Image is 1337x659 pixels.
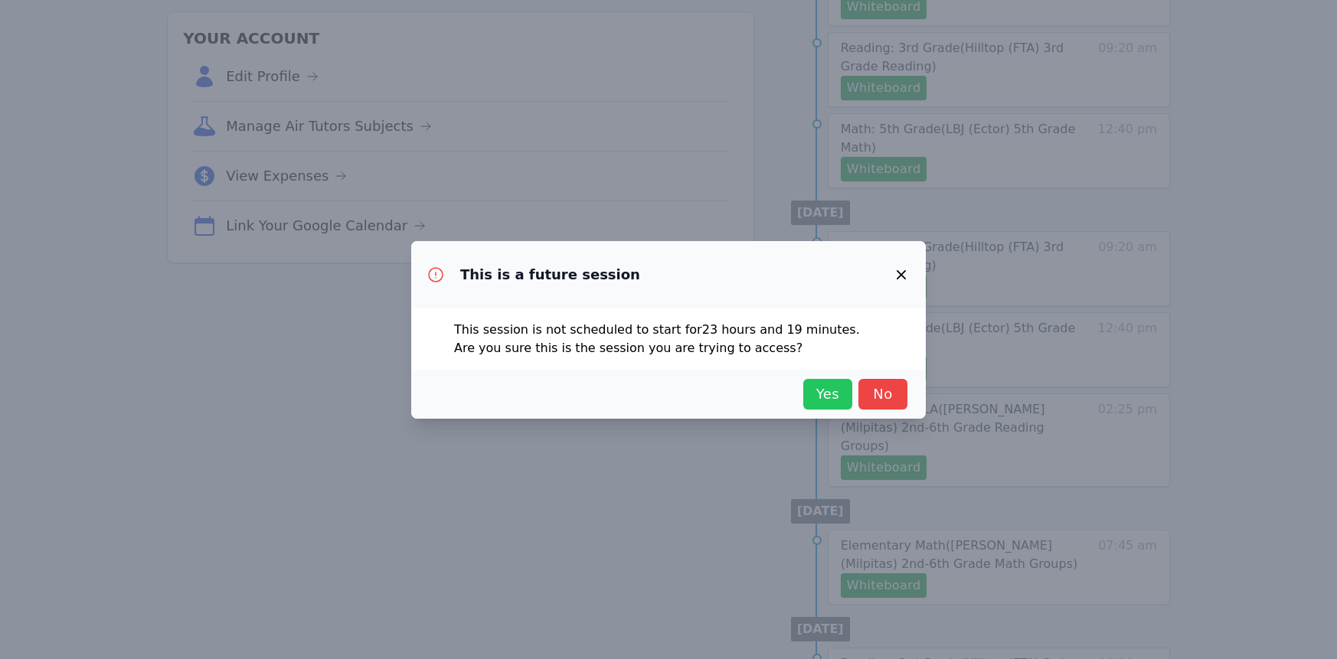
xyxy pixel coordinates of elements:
h3: This is a future session [460,266,640,284]
span: Yes [811,383,845,405]
span: No [866,383,900,405]
button: No [858,379,907,409]
button: Yes [803,379,852,409]
p: This session is not scheduled to start for 23 hours and 19 minutes . Are you sure this is the ses... [454,321,883,357]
